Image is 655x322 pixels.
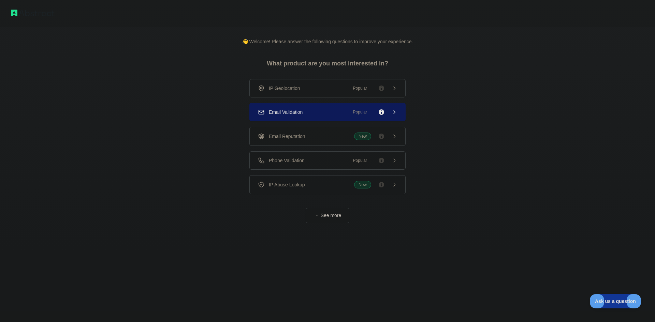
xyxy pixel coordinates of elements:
[349,85,371,92] span: Popular
[11,8,55,18] img: Abstract logo
[349,157,371,164] span: Popular
[306,208,349,223] button: See more
[269,181,305,188] span: IP Abuse Lookup
[256,45,399,79] h3: What product are you most interested in?
[269,109,303,116] span: Email Validation
[349,109,371,116] span: Popular
[354,181,371,188] span: New
[269,157,305,164] span: Phone Validation
[590,294,641,308] iframe: Toggle Customer Support
[269,85,300,92] span: IP Geolocation
[269,133,305,140] span: Email Reputation
[354,133,371,140] span: New
[231,27,424,45] p: 👋 Welcome! Please answer the following questions to improve your experience.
